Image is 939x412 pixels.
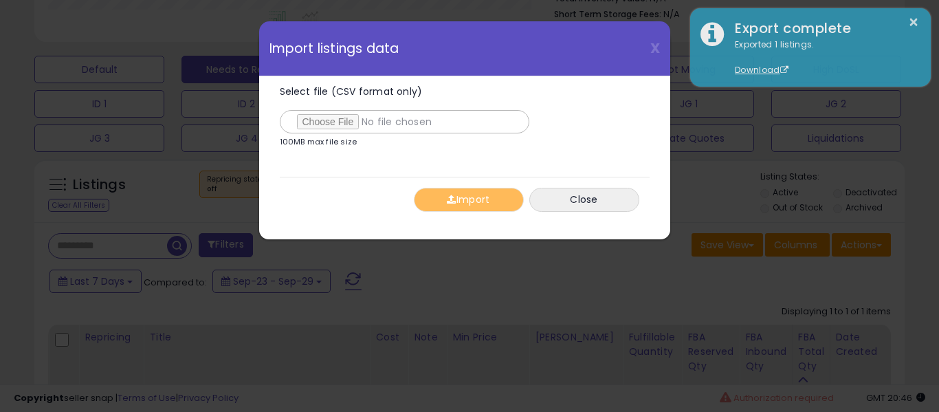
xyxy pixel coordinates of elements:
[280,138,357,146] p: 100MB max file size
[280,85,423,98] span: Select file (CSV format only)
[414,188,524,212] button: Import
[725,19,920,39] div: Export complete
[908,14,919,31] button: ×
[650,39,660,58] span: X
[735,64,788,76] a: Download
[269,42,399,55] span: Import listings data
[529,188,639,212] button: Close
[725,39,920,77] div: Exported 1 listings.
